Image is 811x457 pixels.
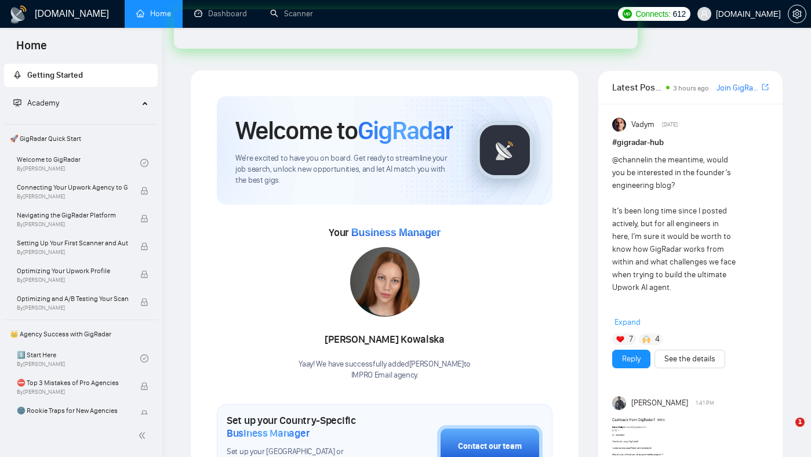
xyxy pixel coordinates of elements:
span: Academy [13,98,59,108]
a: See the details [664,353,715,365]
span: lock [140,270,148,278]
li: Getting Started [4,64,158,87]
span: lock [140,215,148,223]
span: By [PERSON_NAME] [17,277,128,284]
span: By [PERSON_NAME] [17,249,128,256]
span: Latest Posts from the GigRadar Community [612,80,663,95]
span: @channel [612,155,646,165]
a: searchScanner [270,9,313,19]
span: Getting Started [27,70,83,80]
span: Optimizing Your Upwork Profile [17,265,128,277]
a: setting [788,9,806,19]
h1: Welcome to [235,115,453,146]
span: export [762,82,769,92]
a: Join GigRadar Slack Community [717,82,759,95]
img: logo [9,5,28,24]
div: [PERSON_NAME] Kowalska [299,330,471,350]
img: 🙌 [642,335,650,343]
span: 🚀 GigRadar Quick Start [5,127,157,150]
a: dashboardDashboard [194,9,247,19]
span: By [PERSON_NAME] [17,193,128,200]
span: lock [140,382,148,390]
span: By [PERSON_NAME] [17,389,128,396]
span: Connects: [635,8,670,20]
span: [DATE] [662,119,678,130]
h1: Set up your Country-Specific [227,414,379,440]
span: Business Manager [351,227,441,238]
img: ❤️ [616,335,624,343]
span: Expand [614,317,641,327]
button: See the details [654,350,725,368]
a: export [762,82,769,93]
img: Myroslav Koval [612,396,626,410]
p: IMPRO Email agency . [299,370,471,381]
a: homeHome [136,9,171,19]
span: lock [140,298,148,306]
span: Business Manager [227,427,310,440]
span: Connecting Your Upwork Agency to GigRadar [17,182,128,193]
span: 👑 Agency Success with GigRadar [5,322,157,346]
span: check-circle [140,159,148,167]
a: Reply [622,353,641,365]
span: Home [7,37,56,61]
button: setting [788,5,806,23]
span: GigRadar [358,115,453,146]
iframe: Intercom live chat [772,418,799,445]
span: Optimizing and A/B Testing Your Scanner for Better Results [17,293,128,304]
span: fund-projection-screen [13,99,21,107]
span: user [700,10,708,18]
span: 612 [673,8,686,20]
span: By [PERSON_NAME] [17,304,128,311]
span: 1:41 PM [696,398,714,408]
img: 1717012260050-80.jpg [350,247,420,317]
span: Setting Up Your First Scanner and Auto-Bidder [17,237,128,249]
iframe: Intercom live chat банер [174,9,638,49]
span: lock [140,187,148,195]
span: 3 hours ago [673,84,709,92]
span: check-circle [140,354,148,362]
span: double-left [138,430,150,441]
a: 1️⃣ Start HereBy[PERSON_NAME] [17,346,140,371]
span: We're excited to have you on board. Get ready to streamline your job search, unlock new opportuni... [235,153,457,186]
span: Navigating the GigRadar Platform [17,209,128,221]
div: Yaay! We have successfully added [PERSON_NAME] to [299,359,471,381]
h1: # gigradar-hub [612,136,769,149]
span: Your [329,226,441,239]
span: Academy [27,98,59,108]
span: Vadym [631,118,654,131]
span: rocket [13,71,21,79]
span: lock [140,242,148,251]
img: Vadym [612,118,626,132]
span: 🌚 Rookie Traps for New Agencies [17,405,128,416]
a: Welcome to GigRadarBy[PERSON_NAME] [17,150,140,176]
span: 7 [629,333,633,345]
div: Contact our team [458,440,522,453]
span: 1 [795,418,805,427]
span: [PERSON_NAME] [631,397,688,409]
img: gigradar-logo.png [476,121,534,179]
button: Reply [612,350,650,368]
span: 4 [655,333,660,345]
span: By [PERSON_NAME] [17,221,128,228]
span: ⛔ Top 3 Mistakes of Pro Agencies [17,377,128,389]
span: lock [140,410,148,418]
